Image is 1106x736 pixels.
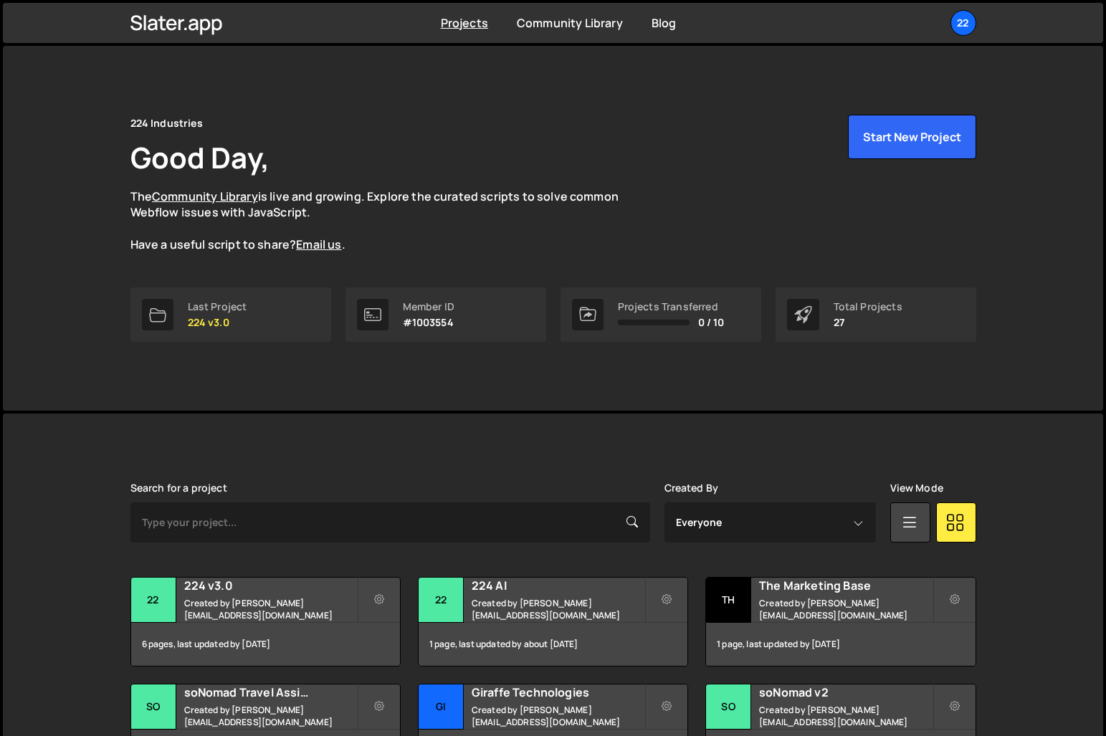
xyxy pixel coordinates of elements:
[834,301,902,312] div: Total Projects
[188,301,247,312] div: Last Project
[131,623,400,666] div: 6 pages, last updated by [DATE]
[130,287,331,342] a: Last Project 224 v3.0
[188,317,247,328] p: 224 v3.0
[517,15,623,31] a: Community Library
[698,317,725,328] span: 0 / 10
[759,704,932,728] small: Created by [PERSON_NAME][EMAIL_ADDRESS][DOMAIN_NAME]
[419,684,464,730] div: Gi
[759,597,932,621] small: Created by [PERSON_NAME][EMAIL_ADDRESS][DOMAIN_NAME]
[403,301,454,312] div: Member ID
[131,684,176,730] div: so
[759,684,932,700] h2: soNomad v2
[652,15,677,31] a: Blog
[472,704,644,728] small: Created by [PERSON_NAME][EMAIL_ADDRESS][DOMAIN_NAME]
[130,115,203,132] div: 224 Industries
[706,623,975,666] div: 1 page, last updated by [DATE]
[131,578,176,623] div: 22
[184,704,357,728] small: Created by [PERSON_NAME][EMAIL_ADDRESS][DOMAIN_NAME]
[441,15,488,31] a: Projects
[664,482,719,494] label: Created By
[472,597,644,621] small: Created by [PERSON_NAME][EMAIL_ADDRESS][DOMAIN_NAME]
[296,236,341,252] a: Email us
[759,578,932,593] h2: The Marketing Base
[706,578,751,623] div: Th
[130,138,270,177] h1: Good Day,
[130,482,227,494] label: Search for a project
[472,684,644,700] h2: Giraffe Technologies
[130,188,647,253] p: The is live and growing. Explore the curated scripts to solve common Webflow issues with JavaScri...
[419,623,687,666] div: 1 page, last updated by about [DATE]
[418,577,688,666] a: 22 224 AI Created by [PERSON_NAME][EMAIL_ADDRESS][DOMAIN_NAME] 1 page, last updated by about [DATE]
[130,502,650,543] input: Type your project...
[184,597,357,621] small: Created by [PERSON_NAME][EMAIL_ADDRESS][DOMAIN_NAME]
[152,188,258,204] a: Community Library
[848,115,976,159] button: Start New Project
[706,684,751,730] div: so
[705,577,976,666] a: Th The Marketing Base Created by [PERSON_NAME][EMAIL_ADDRESS][DOMAIN_NAME] 1 page, last updated b...
[618,301,725,312] div: Projects Transferred
[184,578,357,593] h2: 224 v3.0
[419,578,464,623] div: 22
[890,482,943,494] label: View Mode
[130,577,401,666] a: 22 224 v3.0 Created by [PERSON_NAME][EMAIL_ADDRESS][DOMAIN_NAME] 6 pages, last updated by [DATE]
[472,578,644,593] h2: 224 AI
[403,317,454,328] p: #1003554
[184,684,357,700] h2: soNomad Travel Assistance
[950,10,976,36] a: 22
[834,317,902,328] p: 27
